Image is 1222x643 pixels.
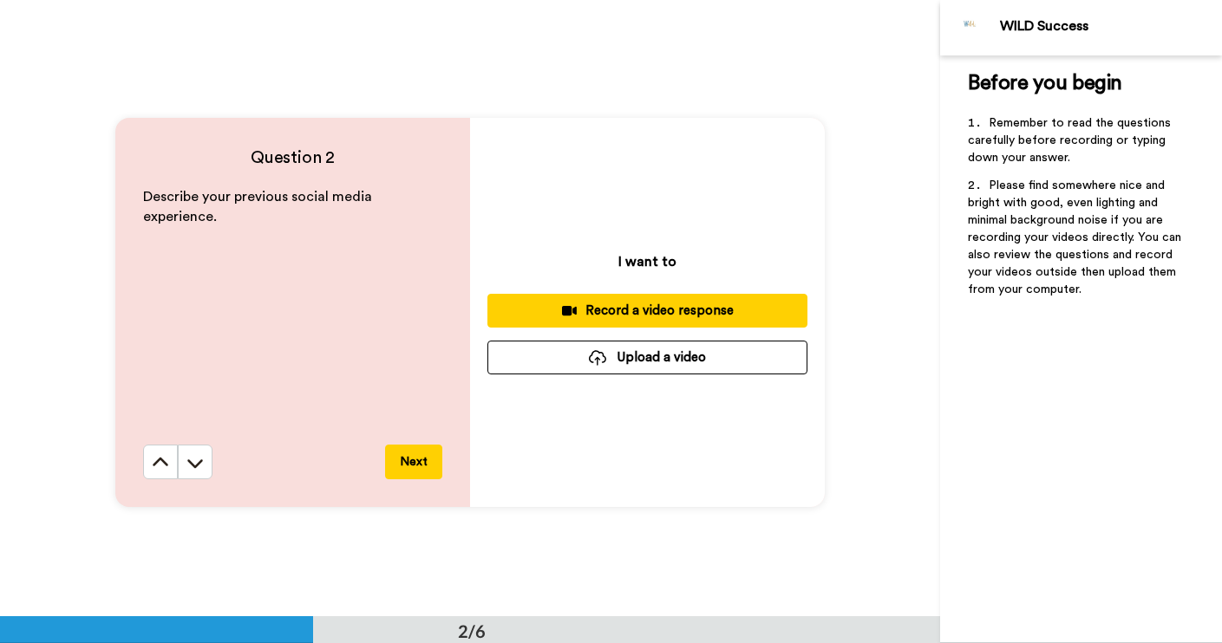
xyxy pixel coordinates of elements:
[968,117,1174,164] span: Remember to read the questions carefully before recording or typing down your answer.
[430,619,513,643] div: 2/6
[385,445,442,479] button: Next
[968,73,1121,94] span: Before you begin
[487,294,807,328] button: Record a video response
[143,146,442,170] h4: Question 2
[1000,18,1221,35] div: WILD Success
[950,7,991,49] img: Profile Image
[487,341,807,374] button: Upload a video
[501,302,794,320] div: Record a video response
[143,190,376,224] span: Describe your previous social media experience.
[968,179,1185,296] span: Please find somewhere nice and bright with good, even lighting and minimal background noise if yo...
[618,251,676,272] p: I want to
